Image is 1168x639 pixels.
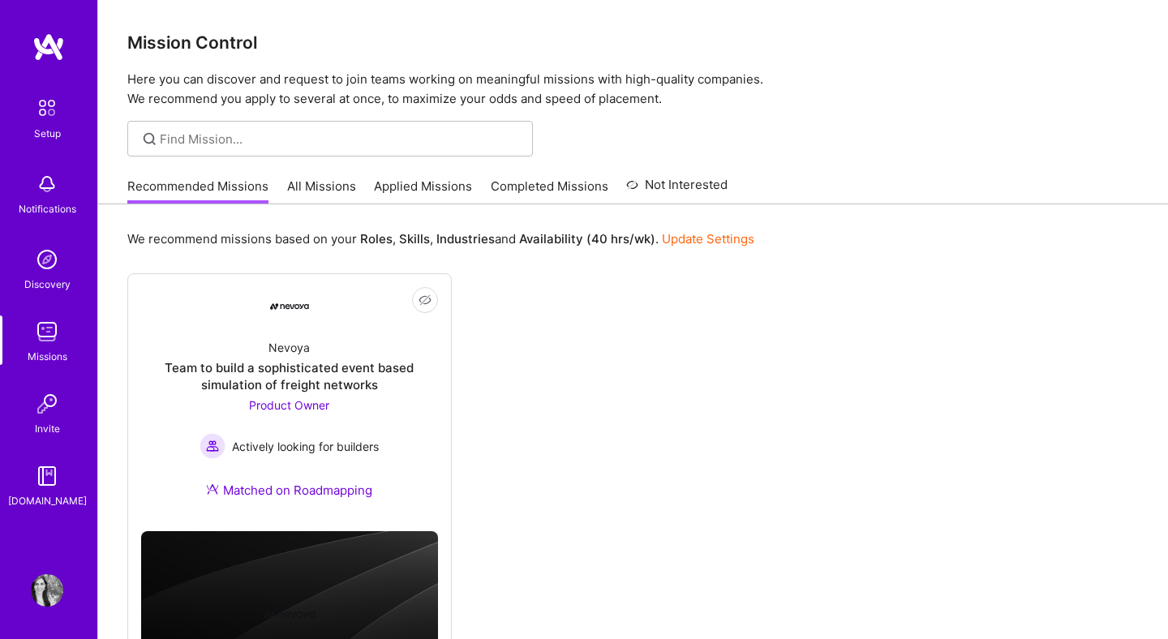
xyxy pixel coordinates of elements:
a: Company LogoNevoyaTeam to build a sophisticated event based simulation of freight networksProduct... [141,287,438,518]
img: Actively looking for builders [200,433,225,459]
img: discovery [31,243,63,276]
span: Product Owner [249,398,329,412]
a: User Avatar [27,574,67,607]
h3: Mission Control [127,32,1139,53]
div: Matched on Roadmapping [206,482,372,499]
input: Find Mission... [160,131,521,148]
a: Completed Missions [491,178,608,204]
p: Here you can discover and request to join teams working on meaningful missions with high-quality ... [127,70,1139,109]
div: Notifications [19,200,76,217]
b: Roles [360,231,393,247]
div: Missions [28,348,67,365]
div: Discovery [24,276,71,293]
img: guide book [31,460,63,492]
img: User Avatar [31,574,63,607]
div: [DOMAIN_NAME] [8,492,87,509]
span: Actively looking for builders [232,438,379,455]
img: bell [31,168,63,200]
div: Nevoya [268,339,310,356]
img: Company Logo [270,303,309,310]
a: All Missions [287,178,356,204]
a: Recommended Missions [127,178,268,204]
img: Invite [31,388,63,420]
img: teamwork [31,315,63,348]
i: icon EyeClosed [419,294,432,307]
p: We recommend missions based on your , , and . [127,230,754,247]
div: Setup [34,125,61,142]
img: logo [32,32,65,62]
div: Invite [35,420,60,437]
img: setup [30,91,64,125]
i: icon SearchGrey [140,130,159,148]
b: Skills [399,231,430,247]
b: Industries [436,231,495,247]
b: Availability (40 hrs/wk) [519,231,655,247]
a: Not Interested [626,175,728,204]
a: Update Settings [662,231,754,247]
div: Team to build a sophisticated event based simulation of freight networks [141,359,438,393]
img: Ateam Purple Icon [206,482,219,495]
a: Applied Missions [374,178,472,204]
